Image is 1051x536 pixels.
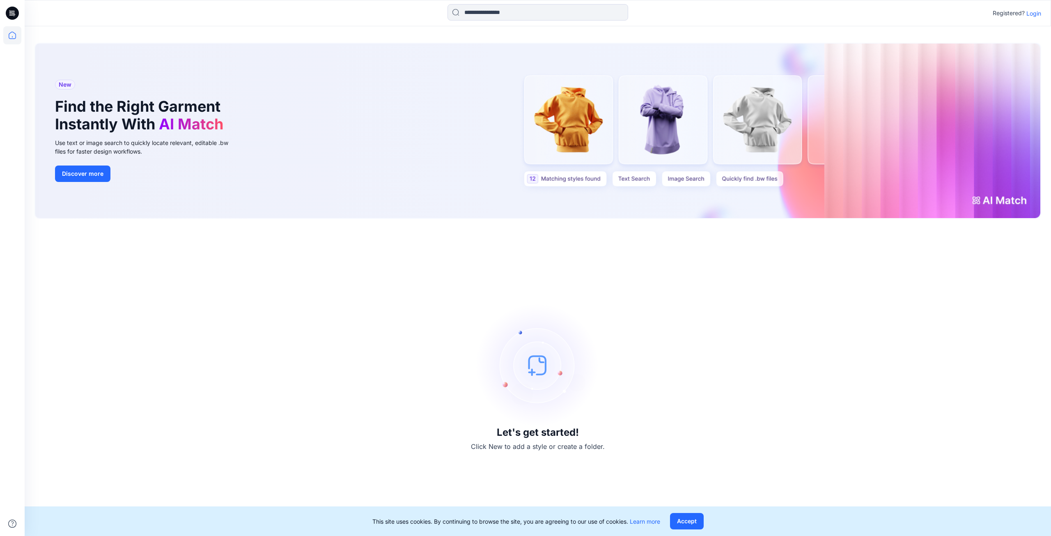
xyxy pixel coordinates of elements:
span: AI Match [159,115,223,133]
a: Learn more [630,518,660,525]
img: empty-state-image.svg [476,304,599,427]
span: New [59,80,71,90]
button: Accept [670,513,704,529]
div: Use text or image search to quickly locate relevant, editable .bw files for faster design workflows. [55,138,240,156]
h1: Find the Right Garment Instantly With [55,98,227,133]
p: Login [1026,9,1041,18]
p: Registered? [993,8,1025,18]
button: Discover more [55,166,110,182]
h3: Let's get started! [497,427,579,438]
p: This site uses cookies. By continuing to browse the site, you are agreeing to our use of cookies. [372,517,660,526]
p: Click New to add a style or create a folder. [471,442,605,451]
